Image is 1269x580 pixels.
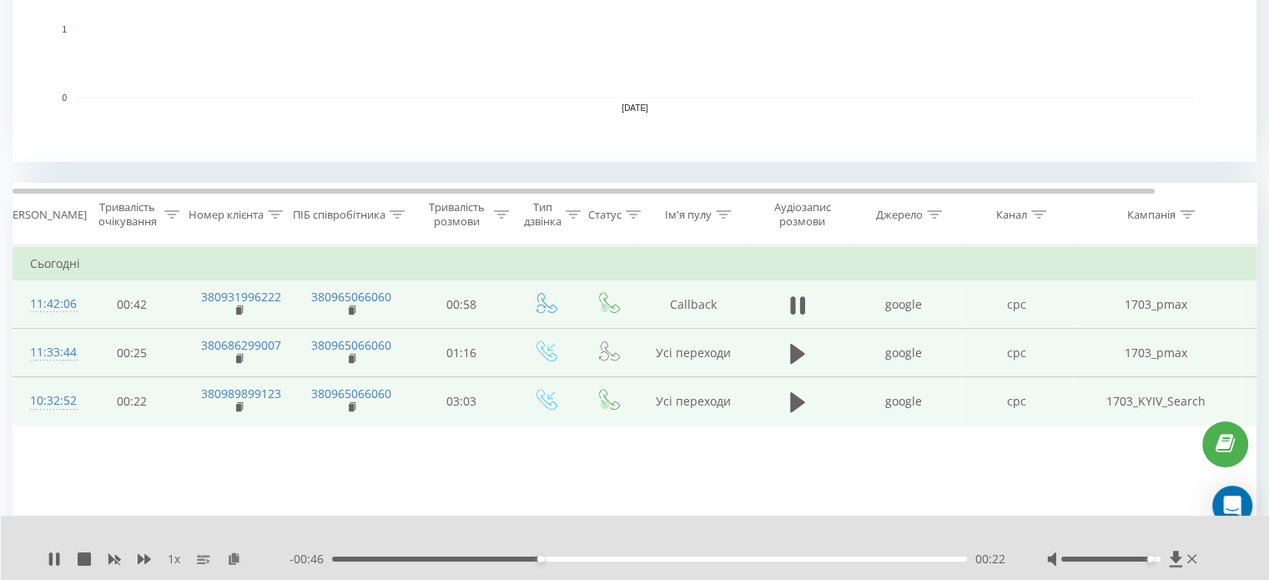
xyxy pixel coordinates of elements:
[80,329,184,377] td: 00:25
[62,93,67,103] text: 0
[665,208,712,222] div: Ім'я пулу
[876,208,923,222] div: Джерело
[410,329,514,377] td: 01:16
[639,377,748,426] td: Усі переходи
[1212,486,1252,526] div: Open Intercom Messenger
[293,208,385,222] div: ПІБ співробітника
[639,280,748,329] td: Callback
[1073,377,1240,426] td: 1703_KYIV_Search
[80,377,184,426] td: 00:22
[588,208,622,222] div: Статус
[537,556,544,562] div: Accessibility label
[201,337,281,353] a: 380686299007
[1073,280,1240,329] td: 1703_pmax
[622,103,648,113] text: [DATE]
[424,200,490,229] div: Тривалість розмови
[290,551,332,567] span: - 00:46
[62,25,67,34] text: 1
[201,386,281,401] a: 380989899123
[848,377,960,426] td: google
[524,200,561,229] div: Тип дзвінка
[639,329,748,377] td: Усі переходи
[30,385,63,417] div: 10:32:52
[848,280,960,329] td: google
[410,280,514,329] td: 00:58
[410,377,514,426] td: 03:03
[1127,208,1176,222] div: Кампанія
[996,208,1027,222] div: Канал
[975,551,1005,567] span: 00:22
[311,337,391,353] a: 380965066060
[1147,556,1154,562] div: Accessibility label
[762,200,843,229] div: Аудіозапис розмови
[1073,329,1240,377] td: 1703_pmax
[189,208,264,222] div: Номер клієнта
[848,329,960,377] td: google
[94,200,160,229] div: Тривалість очікування
[960,329,1073,377] td: cpc
[201,289,281,305] a: 380931996222
[80,280,184,329] td: 00:42
[30,288,63,320] div: 11:42:06
[311,386,391,401] a: 380965066060
[168,551,180,567] span: 1 x
[960,377,1073,426] td: cpc
[3,208,87,222] div: [PERSON_NAME]
[960,280,1073,329] td: cpc
[30,336,63,369] div: 11:33:44
[311,289,391,305] a: 380965066060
